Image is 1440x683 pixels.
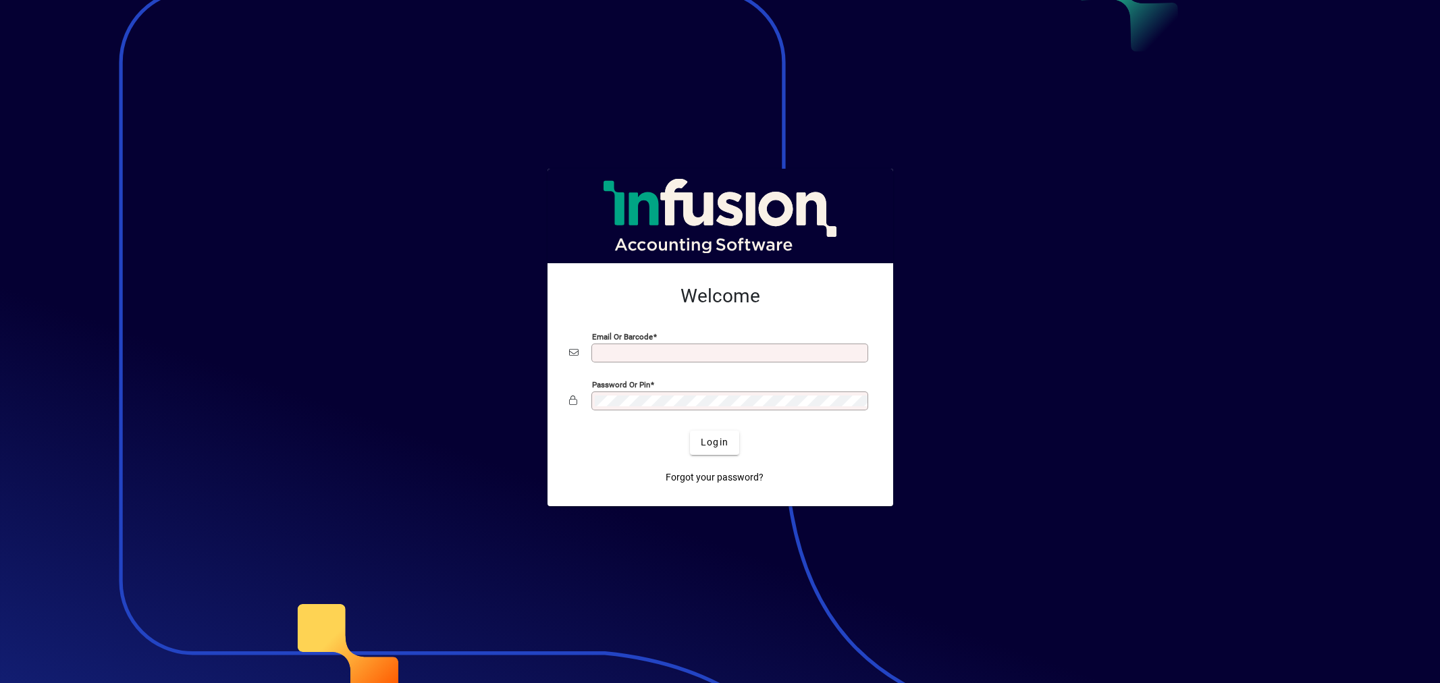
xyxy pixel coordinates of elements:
[569,285,872,308] h2: Welcome
[701,435,728,449] span: Login
[690,431,739,455] button: Login
[592,379,650,389] mat-label: Password or Pin
[592,331,653,341] mat-label: Email or Barcode
[666,470,764,485] span: Forgot your password?
[660,466,769,490] a: Forgot your password?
